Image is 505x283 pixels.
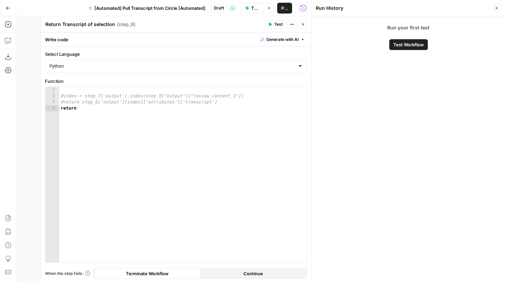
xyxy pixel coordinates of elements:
[45,270,90,277] a: When the step fails:
[45,105,59,111] div: 4
[389,39,428,50] button: Test Workflow
[41,32,311,46] div: Write code
[84,3,210,14] button: [Automated] Pull Transcript from Circle [Automated]
[281,5,288,11] span: Publish
[251,5,260,11] span: Test Workflow
[49,63,295,69] input: Python
[277,3,292,14] button: Publish
[45,21,115,28] textarea: Return Transcript of selection
[117,21,135,28] span: ( step_9 )
[45,99,59,105] div: 3
[241,3,264,14] button: Test Workflow
[379,16,438,39] span: Run your first test
[94,5,205,11] span: [Automated] Pull Transcript from Circle [Automated]
[243,270,263,277] span: Continue
[45,51,307,57] label: Select Language
[126,270,169,277] span: Terminate Workflow
[214,5,224,11] span: Draft
[45,93,59,99] div: 2
[266,37,299,43] span: Generate with AI
[274,21,283,27] span: Test
[258,35,307,44] button: Generate with AI
[265,20,286,29] button: Test
[45,87,59,93] div: 1
[200,268,306,279] button: Continue
[45,78,307,85] label: Function
[393,41,424,48] span: Test Workflow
